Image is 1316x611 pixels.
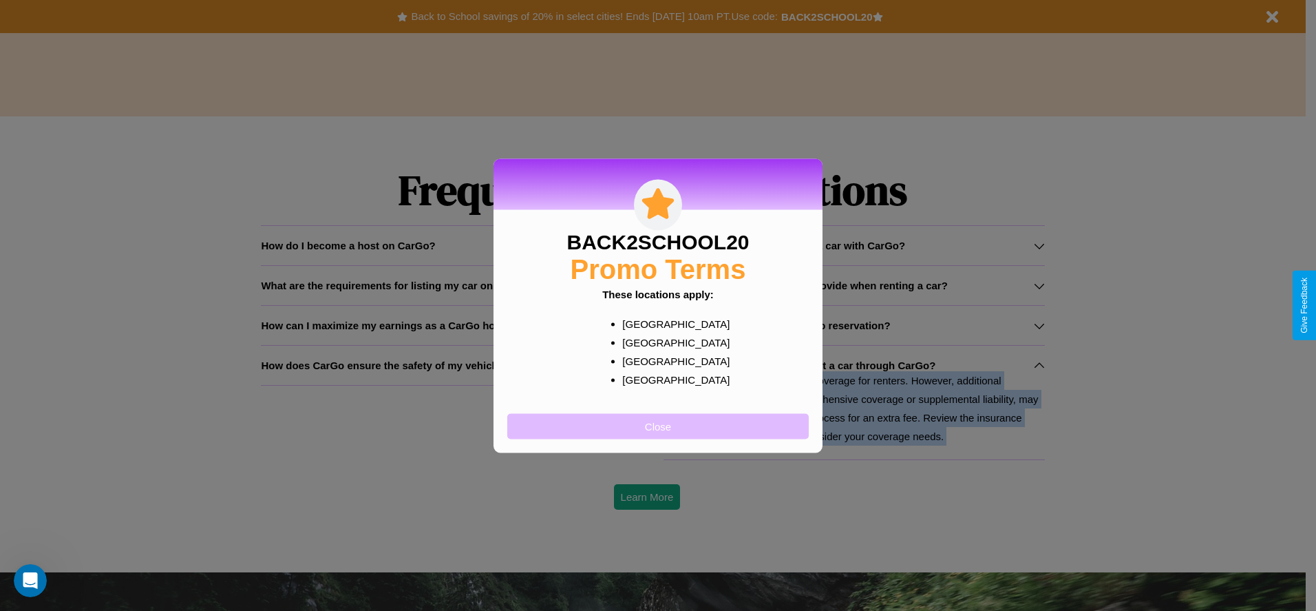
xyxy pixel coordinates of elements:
[14,564,47,597] iframe: Intercom live chat
[571,253,746,284] h2: Promo Terms
[622,314,721,333] p: [GEOGRAPHIC_DATA]
[622,370,721,389] p: [GEOGRAPHIC_DATA]
[1299,278,1309,333] div: Give Feedback
[566,230,749,253] h3: BACK2SCHOOL20
[602,288,714,300] b: These locations apply:
[622,333,721,351] p: [GEOGRAPHIC_DATA]
[622,351,721,370] p: [GEOGRAPHIC_DATA]
[507,413,809,439] button: Close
